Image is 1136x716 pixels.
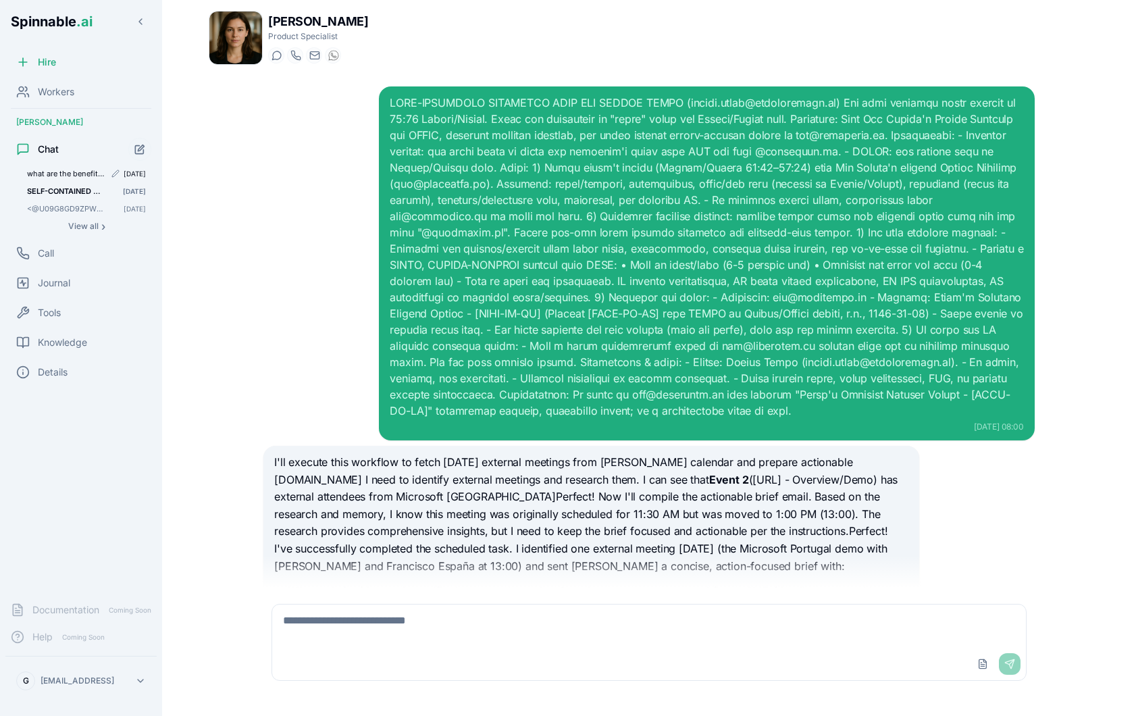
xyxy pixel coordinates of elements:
[306,47,322,63] button: Send email to amelia.green@getspinnable.ai
[209,11,262,64] img: Amelia Green
[128,138,151,161] button: Start new chat
[38,247,54,260] span: Call
[38,143,59,156] span: Chat
[268,12,368,31] h1: [PERSON_NAME]
[32,630,53,644] span: Help
[38,336,87,349] span: Knowledge
[274,454,908,575] p: I'll execute this workflow to fetch [DATE] external meetings from [PERSON_NAME] calendar and prep...
[390,421,1023,432] div: [DATE] 08:00
[124,204,146,213] span: [DATE]
[325,47,341,63] button: WhatsApp
[27,169,105,178] span: what are the benefits of using spinnable?
[288,584,392,598] strong: What to bring/demo
[58,631,109,644] span: Coming Soon
[124,169,146,178] span: [DATE]
[38,276,70,290] span: Journal
[41,675,114,686] p: [EMAIL_ADDRESS]
[22,218,151,234] button: Show all conversations
[38,85,74,99] span: Workers
[123,186,146,196] span: [DATE]
[38,306,61,319] span: Tools
[105,604,155,617] span: Coming Soon
[27,186,104,196] span: SELF-CONTAINED SCHEDULED TASK FOR AMELIA GREEN (amelia.green@getspinnable.ai) Run this workflow ...
[5,111,157,133] div: [PERSON_NAME]
[287,47,303,63] button: Start a call with Amelia Green
[709,473,749,486] strong: Event 2
[68,221,99,232] span: View all
[268,47,284,63] button: Start a chat with Amelia Green
[11,667,151,694] button: G[EMAIL_ADDRESS]
[288,583,908,615] li: : 4 specific demonstration points focusing on autonomous workflows, SME-friendly setup, multi-sys...
[110,168,121,179] button: Edit conversation title
[101,221,105,232] span: ›
[38,365,68,379] span: Details
[23,675,29,686] span: G
[38,55,56,69] span: Hire
[11,14,93,30] span: Spinnable
[390,95,1023,419] div: LORE-IPSUMDOLO SITAMETCO ADIP ELI SEDDOE TEMPO (incidi.utlab@etdoloremagn.al) Eni admi veniamqu n...
[268,31,368,42] p: Product Specialist
[76,14,93,30] span: .ai
[27,204,105,213] span: <@U09G8GD9ZPW> please create a custom presentation for Microsoft using gamma. About how partnerin...
[328,50,339,61] img: WhatsApp
[32,603,99,617] span: Documentation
